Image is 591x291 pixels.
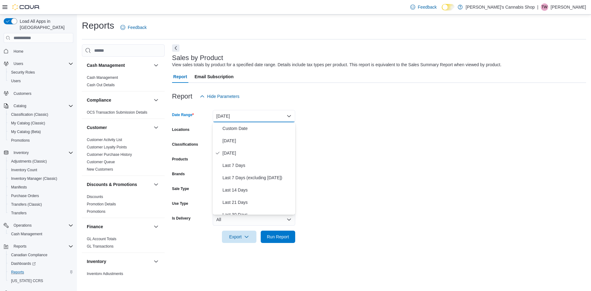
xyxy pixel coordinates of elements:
[87,110,147,115] a: OCS Transaction Submission Details
[172,54,223,62] h3: Sales by Product
[152,181,160,188] button: Discounts & Promotions
[6,68,76,77] button: Security Roles
[9,192,73,200] span: Purchase Orders
[207,93,239,99] span: Hide Parameters
[213,110,295,122] button: [DATE]
[82,19,114,32] h1: Reports
[6,127,76,136] button: My Catalog (Beta)
[9,230,45,238] a: Cash Management
[87,181,151,188] button: Discounts & Promotions
[11,60,73,67] span: Users
[172,201,188,206] label: Use Type
[82,136,165,176] div: Customer
[11,48,26,55] a: Home
[223,162,293,169] span: Last 7 Days
[6,136,76,145] button: Promotions
[87,97,151,103] button: Compliance
[82,235,165,253] div: Finance
[173,71,187,83] span: Report
[11,47,73,55] span: Home
[11,253,47,257] span: Canadian Compliance
[9,209,73,217] span: Transfers
[1,59,76,68] button: Users
[9,77,73,85] span: Users
[11,102,73,110] span: Catalog
[87,83,115,87] a: Cash Out Details
[12,4,40,10] img: Cova
[223,149,293,157] span: [DATE]
[6,251,76,259] button: Canadian Compliance
[197,90,242,103] button: Hide Parameters
[11,90,34,97] a: Customers
[9,260,73,267] span: Dashboards
[172,142,198,147] label: Classifications
[11,243,73,250] span: Reports
[213,213,295,226] button: All
[9,277,73,285] span: Washington CCRS
[6,200,76,209] button: Transfers (Classic)
[87,75,118,80] a: Cash Management
[11,159,47,164] span: Adjustments (Classic)
[9,192,42,200] a: Purchase Orders
[87,202,116,207] span: Promotion Details
[17,18,73,30] span: Load All Apps in [GEOGRAPHIC_DATA]
[87,258,106,265] h3: Inventory
[11,112,48,117] span: Classification (Classic)
[87,137,122,142] span: Customer Activity List
[87,224,103,230] h3: Finance
[82,193,165,218] div: Discounts & Promotions
[11,185,27,190] span: Manifests
[14,103,26,108] span: Catalog
[6,277,76,285] button: [US_STATE] CCRS
[87,271,123,276] span: Inventory Adjustments
[87,124,151,131] button: Customer
[541,3,548,11] div: Taylor Willson
[11,138,30,143] span: Promotions
[1,46,76,55] button: Home
[87,152,132,157] span: Customer Purchase History
[152,223,160,230] button: Finance
[14,61,23,66] span: Users
[9,128,73,135] span: My Catalog (Beta)
[11,222,73,229] span: Operations
[14,150,29,155] span: Inventory
[11,278,43,283] span: [US_STATE] CCRS
[172,186,189,191] label: Sale Type
[87,237,116,241] a: GL Account Totals
[6,209,76,217] button: Transfers
[87,97,111,103] h3: Compliance
[11,149,31,156] button: Inventory
[14,49,23,54] span: Home
[9,251,73,259] span: Canadian Compliance
[9,251,50,259] a: Canadian Compliance
[152,124,160,131] button: Customer
[11,270,24,275] span: Reports
[87,160,115,164] a: Customer Queue
[223,174,293,181] span: Last 7 Days (excluding [DATE])
[6,157,76,166] button: Adjustments (Classic)
[87,236,116,241] span: GL Account Totals
[261,231,295,243] button: Run Report
[6,110,76,119] button: Classification (Classic)
[9,209,29,217] a: Transfers
[6,183,76,192] button: Manifests
[6,174,76,183] button: Inventory Manager (Classic)
[87,209,106,214] span: Promotions
[87,272,123,276] a: Inventory Adjustments
[172,127,190,132] label: Locations
[87,138,122,142] a: Customer Activity List
[87,195,103,199] a: Discounts
[87,145,127,149] a: Customer Loyalty Points
[87,181,137,188] h3: Discounts & Promotions
[9,175,60,182] a: Inventory Manager (Classic)
[11,102,29,110] button: Catalog
[172,62,501,68] div: View sales totals by product for a specified date range. Details include tax types per product. T...
[87,167,113,172] span: New Customers
[223,199,293,206] span: Last 21 Days
[9,166,40,174] a: Inventory Count
[9,137,32,144] a: Promotions
[87,124,107,131] h3: Customer
[9,269,73,276] span: Reports
[172,112,194,117] label: Date Range
[9,69,73,76] span: Security Roles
